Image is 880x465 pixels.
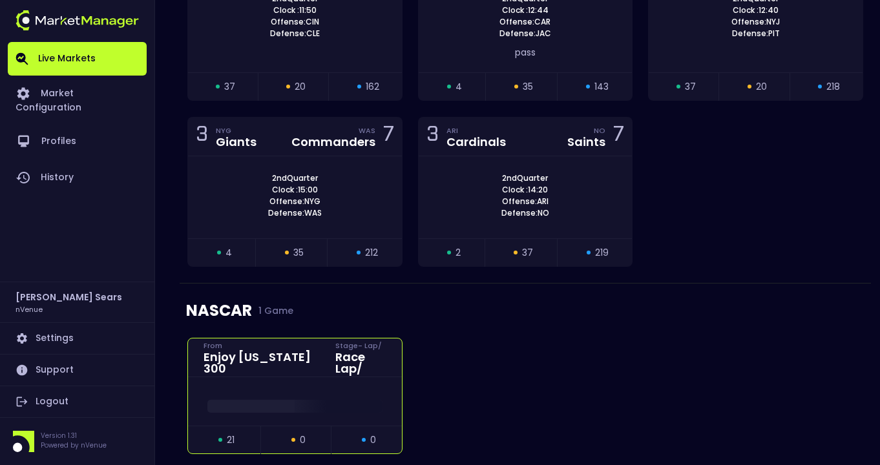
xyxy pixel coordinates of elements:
span: 21 [227,433,235,447]
span: 212 [365,246,378,260]
a: Live Markets [8,42,147,76]
span: 35 [523,80,533,94]
span: Offense: NYG [266,196,324,207]
div: 3 [196,125,208,149]
div: Version 1.31Powered by nVenue [8,431,147,452]
div: NASCAR [186,284,864,338]
span: 219 [595,246,609,260]
span: 143 [594,80,609,94]
div: 7 [613,125,624,149]
span: 0 [370,433,376,447]
a: Market Configuration [8,76,147,123]
a: Support [8,355,147,386]
span: 35 [293,246,304,260]
span: 1 Game [252,305,293,316]
h2: [PERSON_NAME] Sears [16,290,122,304]
span: 162 [366,80,379,94]
span: 4 [456,80,462,94]
div: WAS [359,125,375,136]
span: 37 [224,80,235,94]
a: Settings [8,323,147,354]
span: Defense: WAS [264,207,326,219]
div: 7 [383,125,394,149]
h3: nVenue [16,304,43,314]
a: History [8,160,147,196]
span: 2nd Quarter [268,172,322,184]
div: 3 [426,125,439,149]
span: Clock : 11:50 [269,5,320,16]
span: Defense: NO [498,207,553,219]
span: 37 [522,246,533,260]
span: 20 [756,80,767,94]
div: Saints [567,136,605,148]
a: Logout [8,386,147,417]
span: 218 [826,80,840,94]
span: Defense: PIT [728,28,784,39]
div: Race Lap / [335,351,386,375]
span: pass [515,46,536,59]
span: 37 [685,80,696,94]
span: 20 [295,80,306,94]
span: 2 [456,246,461,260]
span: Clock : 12:44 [498,5,552,16]
span: Offense: CAR [496,16,554,28]
span: Defense: JAC [496,28,555,39]
div: From [204,340,320,351]
span: 2nd Quarter [498,172,552,184]
span: 0 [300,433,306,447]
span: 4 [225,246,232,260]
p: Version 1.31 [41,431,107,440]
div: Enjoy [US_STATE] 300 [204,351,320,375]
a: Profiles [8,123,147,160]
span: Offense: CIN [267,16,323,28]
div: Giants [216,136,257,148]
span: Defense: CLE [266,28,324,39]
div: Commanders [291,136,375,148]
span: Clock : 15:00 [268,184,322,196]
span: Clock : 12:40 [729,5,782,16]
div: Stage - Lap / [335,340,386,351]
img: logo [16,10,139,30]
span: Offense: ARI [498,196,552,207]
div: NO [594,125,605,136]
div: Cardinals [446,136,506,148]
span: Offense: NYJ [728,16,784,28]
div: ARI [446,125,506,136]
div: NYG [216,125,257,136]
span: Clock : 14:20 [498,184,552,196]
p: Powered by nVenue [41,440,107,450]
